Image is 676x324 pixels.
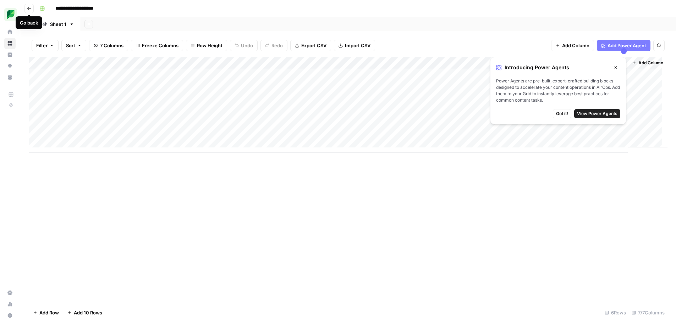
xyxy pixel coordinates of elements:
[301,42,326,49] span: Export CSV
[50,21,66,28] div: Sheet 1
[186,40,227,51] button: Row Height
[290,40,331,51] button: Export CSV
[4,310,16,321] button: Help + Support
[271,42,283,49] span: Redo
[4,8,17,21] img: SproutSocial Logo
[29,307,63,318] button: Add Row
[74,309,102,316] span: Add 10 Rows
[553,109,571,118] button: Got it!
[345,42,370,49] span: Import CSV
[36,17,80,31] a: Sheet 1
[638,60,663,66] span: Add Column
[32,40,59,51] button: Filter
[36,42,48,49] span: Filter
[197,42,222,49] span: Row Height
[551,40,594,51] button: Add Column
[4,287,16,298] a: Settings
[131,40,183,51] button: Freeze Columns
[241,42,253,49] span: Undo
[4,26,16,38] a: Home
[100,42,123,49] span: 7 Columns
[89,40,128,51] button: 7 Columns
[4,298,16,310] a: Usage
[608,42,646,49] span: Add Power Agent
[629,58,666,67] button: Add Column
[260,40,287,51] button: Redo
[142,42,178,49] span: Freeze Columns
[4,60,16,72] a: Opportunities
[4,72,16,83] a: Your Data
[4,38,16,49] a: Browse
[334,40,375,51] button: Import CSV
[63,307,106,318] button: Add 10 Rows
[39,309,59,316] span: Add Row
[61,40,86,51] button: Sort
[4,6,16,23] button: Workspace: SproutSocial
[230,40,258,51] button: Undo
[4,49,16,60] a: Insights
[496,78,620,103] span: Power Agents are pre-built, expert-crafted building blocks designed to accelerate your content op...
[577,110,617,117] span: View Power Agents
[66,42,75,49] span: Sort
[562,42,589,49] span: Add Column
[597,40,650,51] button: Add Power Agent
[496,63,620,72] div: Introducing Power Agents
[602,307,629,318] div: 6 Rows
[556,110,568,117] span: Got it!
[629,307,667,318] div: 7/7 Columns
[20,19,38,26] div: Go back
[574,109,620,118] button: View Power Agents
